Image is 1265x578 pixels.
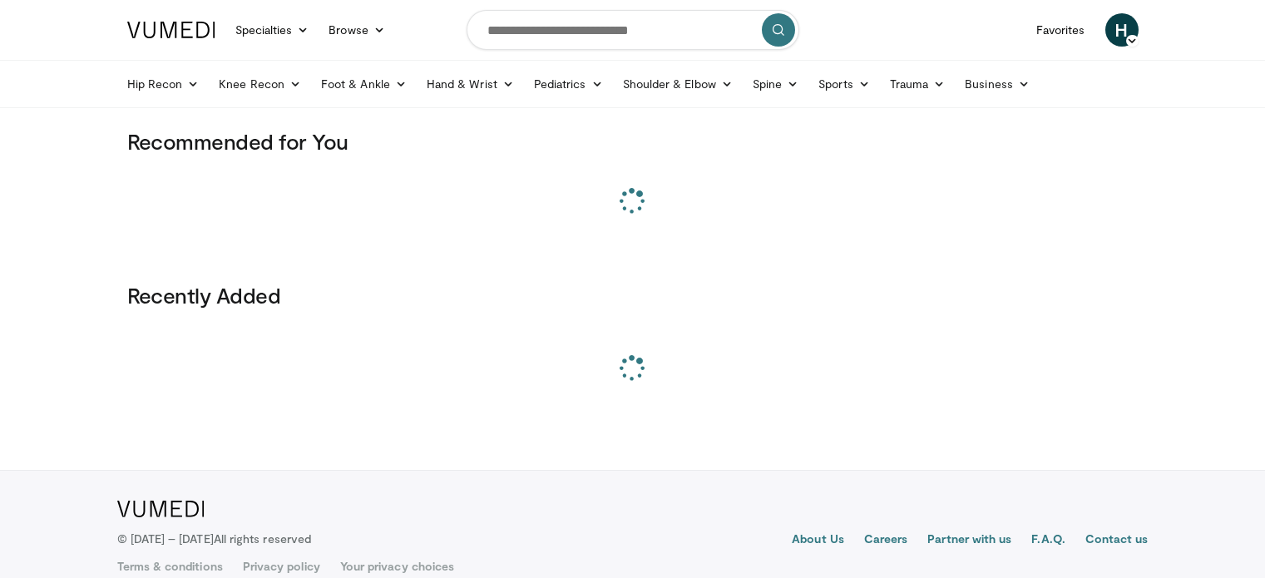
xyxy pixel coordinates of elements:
a: Specialties [225,13,319,47]
h3: Recommended for You [127,128,1139,155]
a: Favorites [1026,13,1095,47]
a: Spine [743,67,808,101]
img: VuMedi Logo [117,501,205,517]
a: Trauma [880,67,956,101]
img: VuMedi Logo [127,22,215,38]
a: Pediatrics [524,67,613,101]
a: Hand & Wrist [417,67,524,101]
a: Contact us [1085,531,1149,551]
a: F.A.Q. [1031,531,1065,551]
a: Knee Recon [209,67,311,101]
a: Foot & Ankle [311,67,417,101]
span: All rights reserved [214,531,311,546]
p: © [DATE] – [DATE] [117,531,312,547]
a: Privacy policy [243,558,320,575]
a: Careers [864,531,908,551]
h3: Recently Added [127,282,1139,309]
a: Shoulder & Elbow [613,67,743,101]
a: Terms & conditions [117,558,223,575]
a: Hip Recon [117,67,210,101]
a: Your privacy choices [340,558,454,575]
a: Browse [319,13,395,47]
a: Partner with us [927,531,1011,551]
a: Sports [808,67,880,101]
a: H [1105,13,1139,47]
input: Search topics, interventions [467,10,799,50]
a: About Us [792,531,844,551]
a: Business [955,67,1040,101]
